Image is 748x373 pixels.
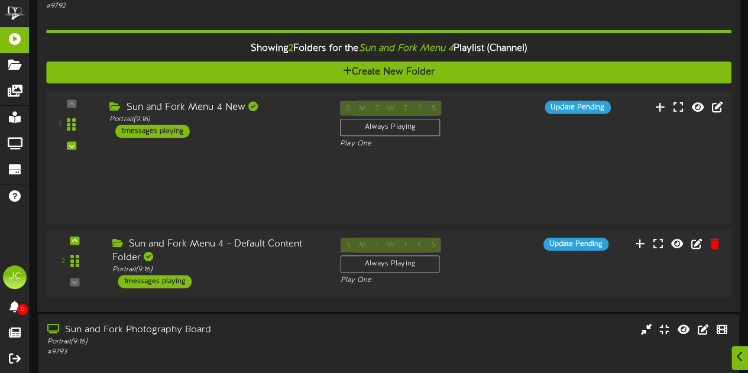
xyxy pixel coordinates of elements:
[115,125,190,138] div: 1 messages playing
[341,276,494,286] div: Play One
[47,337,322,347] div: Portrait ( 9:16 )
[358,44,453,54] i: Sun and Fork Menu 4
[118,275,192,288] div: 1 messages playing
[543,238,608,251] div: Update Pending
[341,256,440,273] div: Always Playing
[109,101,322,115] div: Sun and Fork Menu 4 New
[289,44,293,54] span: 2
[47,323,322,337] div: Sun and Fork Photography Board
[340,140,495,150] div: Play One
[112,238,323,265] div: Sun and Fork Menu 4 - Default Content Folder
[46,62,731,84] button: Create New Folder
[340,119,440,137] div: Always Playing
[37,37,740,62] div: Showing Folders for the Playlist (Channel)
[3,265,27,289] div: JC
[46,2,321,12] div: # 9792
[17,304,28,315] span: 0
[112,265,323,275] div: Portrait ( 9:16 )
[109,115,322,125] div: Portrait ( 9:16 )
[47,347,322,357] div: # 9793
[545,101,610,114] div: Update Pending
